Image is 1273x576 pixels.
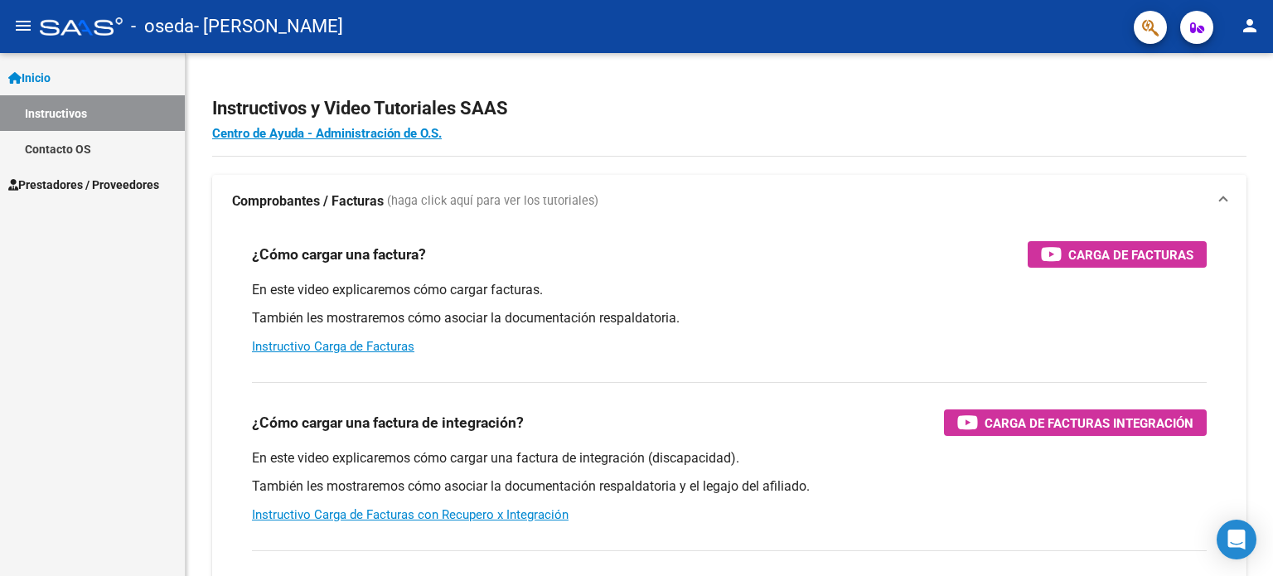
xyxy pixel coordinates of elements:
p: En este video explicaremos cómo cargar una factura de integración (discapacidad). [252,449,1207,467]
mat-icon: menu [13,16,33,36]
h3: ¿Cómo cargar una factura de integración? [252,411,524,434]
p: En este video explicaremos cómo cargar facturas. [252,281,1207,299]
h2: Instructivos y Video Tutoriales SAAS [212,93,1246,124]
button: Carga de Facturas Integración [944,409,1207,436]
mat-expansion-panel-header: Comprobantes / Facturas (haga click aquí para ver los tutoriales) [212,175,1246,228]
p: También les mostraremos cómo asociar la documentación respaldatoria y el legajo del afiliado. [252,477,1207,496]
p: También les mostraremos cómo asociar la documentación respaldatoria. [252,309,1207,327]
a: Instructivo Carga de Facturas con Recupero x Integración [252,507,569,522]
span: Carga de Facturas [1068,244,1193,265]
button: Carga de Facturas [1028,241,1207,268]
a: Centro de Ayuda - Administración de O.S. [212,126,442,141]
strong: Comprobantes / Facturas [232,192,384,211]
span: Inicio [8,69,51,87]
a: Instructivo Carga de Facturas [252,339,414,354]
span: - [PERSON_NAME] [194,8,343,45]
mat-icon: person [1240,16,1260,36]
span: Carga de Facturas Integración [985,413,1193,433]
div: Open Intercom Messenger [1217,520,1256,559]
h3: ¿Cómo cargar una factura? [252,243,426,266]
span: - oseda [131,8,194,45]
span: (haga click aquí para ver los tutoriales) [387,192,598,211]
span: Prestadores / Proveedores [8,176,159,194]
